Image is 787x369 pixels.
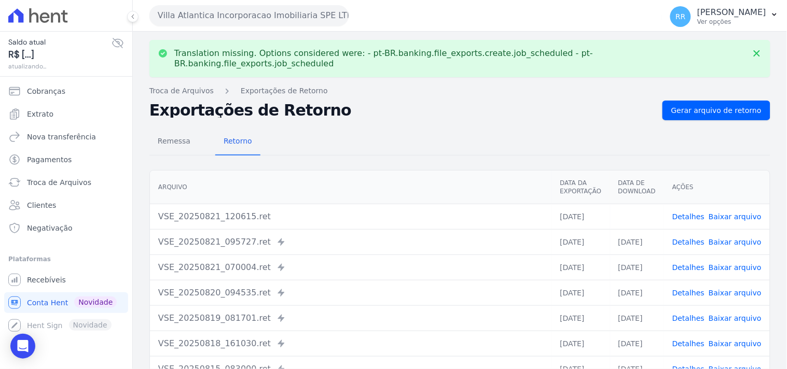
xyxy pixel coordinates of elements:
span: Recebíveis [27,275,66,285]
div: VSE_20250820_094535.ret [158,287,543,299]
span: Saldo atual [8,37,112,48]
span: Clientes [27,200,56,210]
div: Plataformas [8,253,124,265]
span: Negativação [27,223,73,233]
div: VSE_20250821_095727.ret [158,236,543,248]
p: Ver opções [697,18,766,26]
td: [DATE] [610,280,664,305]
span: Extrato [27,109,53,119]
a: Baixar arquivo [709,289,762,297]
a: Retorno [215,129,260,155]
div: Open Intercom Messenger [10,334,35,359]
span: Pagamentos [27,154,72,165]
span: Troca de Arquivos [27,177,91,188]
th: Ações [664,171,770,204]
td: [DATE] [551,254,610,280]
span: Remessa [151,131,197,151]
td: [DATE] [610,331,664,356]
h2: Exportações de Retorno [149,103,654,118]
td: [DATE] [551,331,610,356]
a: Pagamentos [4,149,128,170]
a: Baixar arquivo [709,212,762,221]
div: VSE_20250821_070004.ret [158,261,543,274]
a: Gerar arquivo de retorno [662,101,770,120]
a: Nova transferência [4,126,128,147]
a: Detalhes [672,289,705,297]
span: Cobranças [27,86,65,96]
a: Baixar arquivo [709,314,762,322]
a: Exportações de Retorno [241,86,328,96]
span: Retorno [217,131,258,151]
a: Baixar arquivo [709,238,762,246]
td: [DATE] [610,305,664,331]
button: RR [PERSON_NAME] Ver opções [662,2,787,31]
a: Detalhes [672,263,705,272]
th: Data de Download [610,171,664,204]
a: Baixar arquivo [709,339,762,348]
p: [PERSON_NAME] [697,7,766,18]
th: Data da Exportação [551,171,610,204]
td: [DATE] [610,254,664,280]
div: VSE_20250819_081701.ret [158,312,543,324]
div: VSE_20250818_161030.ret [158,337,543,350]
a: Cobranças [4,81,128,102]
nav: Sidebar [8,81,124,336]
a: Troca de Arquivos [4,172,128,193]
a: Extrato [4,104,128,124]
a: Detalhes [672,314,705,322]
button: Villa Atlantica Incorporacao Imobiliaria SPE LTDA [149,5,349,26]
td: [DATE] [551,204,610,229]
th: Arquivo [150,171,551,204]
span: atualizando... [8,62,112,71]
td: [DATE] [551,280,610,305]
td: [DATE] [551,305,610,331]
div: VSE_20250821_120615.ret [158,210,543,223]
a: Recebíveis [4,269,128,290]
a: Detalhes [672,212,705,221]
span: RR [675,13,685,20]
p: Translation missing. Options considered were: - pt-BR.banking.file_exports.create.job_scheduled -... [174,48,745,69]
a: Baixar arquivo [709,263,762,272]
a: Remessa [149,129,199,155]
span: R$ [...] [8,48,112,62]
span: Conta Hent [27,297,68,308]
span: Novidade [74,296,117,308]
nav: Breadcrumb [149,86,770,96]
a: Detalhes [672,339,705,348]
td: [DATE] [551,229,610,254]
span: Nova transferência [27,132,96,142]
span: Gerar arquivo de retorno [671,105,762,116]
a: Negativação [4,218,128,238]
a: Detalhes [672,238,705,246]
a: Conta Hent Novidade [4,292,128,313]
a: Clientes [4,195,128,216]
a: Troca de Arquivos [149,86,214,96]
td: [DATE] [610,229,664,254]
